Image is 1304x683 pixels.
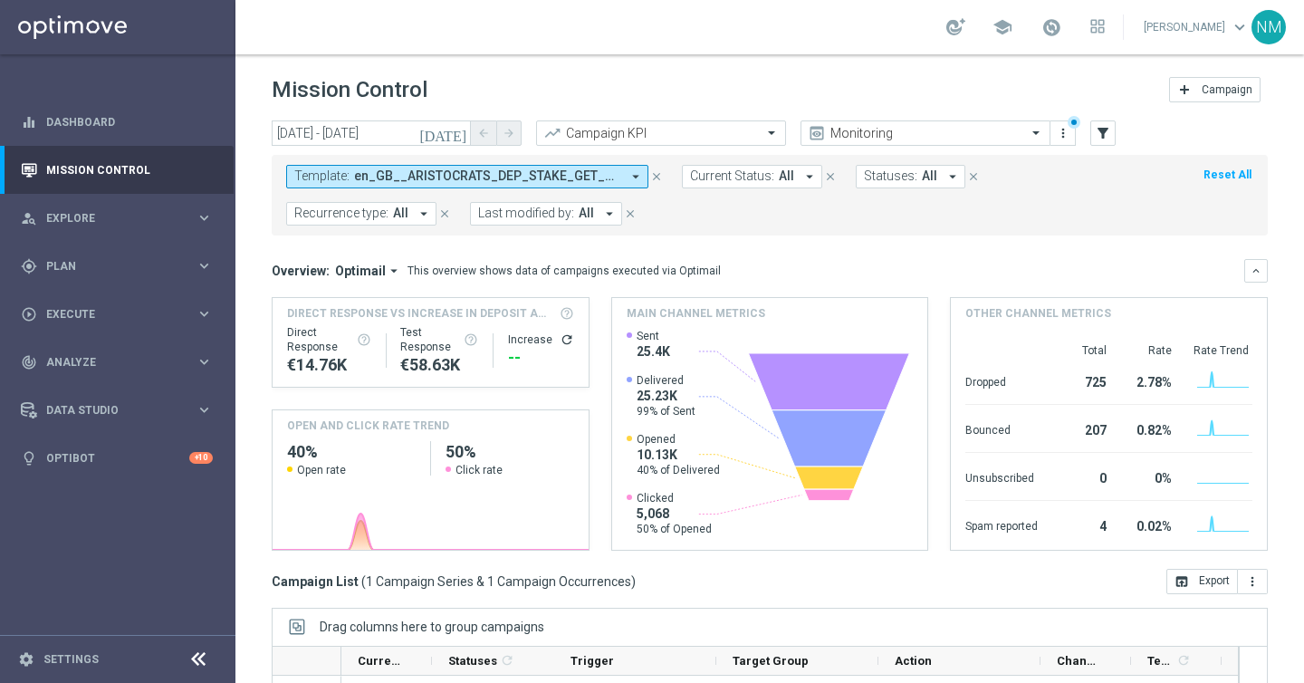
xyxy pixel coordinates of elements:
[1090,120,1116,146] button: filter_alt
[965,510,1038,539] div: Spam reported
[965,414,1038,443] div: Bounced
[478,206,574,221] span: Last modified by:
[46,98,213,146] a: Dashboard
[20,451,214,466] button: lightbulb Optibot +10
[1194,343,1252,358] div: Rate Trend
[690,168,774,184] span: Current Status:
[21,258,196,274] div: Plan
[631,573,636,590] span: )
[287,305,554,322] span: Direct Response VS Increase In Deposit Amount
[272,263,330,279] h3: Overview:
[21,98,213,146] div: Dashboard
[196,401,213,418] i: keyboard_arrow_right
[21,210,196,226] div: Explore
[286,202,436,226] button: Recurrence type: All arrow_drop_down
[20,403,214,418] button: Data Studio keyboard_arrow_right
[1059,462,1107,491] div: 0
[944,168,961,185] i: arrow_drop_down
[43,654,99,665] a: Settings
[20,211,214,226] button: person_search Explore keyboard_arrow_right
[824,170,837,183] i: close
[20,163,214,178] button: Mission Control
[624,207,637,220] i: close
[637,505,712,522] span: 5,068
[196,305,213,322] i: keyboard_arrow_right
[496,120,522,146] button: arrow_forward
[627,305,765,322] h4: Main channel metrics
[1142,14,1251,41] a: [PERSON_NAME]keyboard_arrow_down
[965,305,1111,322] h4: Other channel metrics
[650,170,663,183] i: close
[196,353,213,370] i: keyboard_arrow_right
[21,450,37,467] i: lightbulb
[1174,650,1191,670] span: Calculate column
[446,441,574,463] h2: 50%
[272,120,471,146] input: Select date range
[601,206,618,222] i: arrow_drop_down
[1169,77,1261,102] button: add Campaign
[637,388,695,404] span: 25.23K
[503,127,515,139] i: arrow_forward
[1095,125,1111,141] i: filter_alt
[18,651,34,668] i: settings
[497,650,514,670] span: Calculate column
[1059,510,1107,539] div: 4
[320,620,544,634] div: Row Groups
[637,463,720,477] span: 40% of Delivered
[1245,574,1260,589] i: more_vert
[801,168,818,185] i: arrow_drop_down
[46,357,196,368] span: Analyze
[20,259,214,274] button: gps_fixed Plan keyboard_arrow_right
[335,263,386,279] span: Optimail
[20,355,214,370] button: track_changes Analyze keyboard_arrow_right
[21,146,213,194] div: Mission Control
[438,207,451,220] i: close
[20,307,214,322] div: play_circle_outline Execute keyboard_arrow_right
[864,168,917,184] span: Statuses:
[628,168,644,185] i: arrow_drop_down
[448,654,497,668] span: Statuses
[992,17,1012,37] span: school
[682,165,822,188] button: Current Status: All arrow_drop_down
[21,258,37,274] i: gps_fixed
[637,432,720,447] span: Opened
[272,77,427,103] h1: Mission Control
[808,124,826,142] i: preview
[196,209,213,226] i: keyboard_arrow_right
[330,263,407,279] button: Optimail arrow_drop_down
[637,373,695,388] span: Delivered
[1202,83,1252,96] span: Campaign
[637,329,670,343] span: Sent
[779,168,794,184] span: All
[470,202,622,226] button: Last modified by: All arrow_drop_down
[436,204,453,224] button: close
[1128,462,1172,491] div: 0%
[543,124,561,142] i: trending_up
[648,167,665,187] button: close
[637,447,720,463] span: 10.13K
[637,404,695,418] span: 99% of Sent
[1251,10,1286,44] div: NM
[455,463,503,477] span: Click rate
[21,306,196,322] div: Execute
[560,332,574,347] i: refresh
[21,114,37,130] i: equalizer
[294,168,350,184] span: Template:
[570,654,614,668] span: Trigger
[21,306,37,322] i: play_circle_outline
[46,405,196,416] span: Data Studio
[1068,116,1080,129] div: There are unsaved changes
[579,206,594,221] span: All
[361,573,366,590] span: (
[21,354,196,370] div: Analyze
[354,168,620,184] span: en_GB__INT_LOTTO_DAY_SOCIAL_CAMPAIGN__NVIP_EMA_TAC_LT
[297,463,346,477] span: Open rate
[965,366,1038,395] div: Dropped
[500,653,514,668] i: refresh
[21,434,213,482] div: Optibot
[856,165,965,188] button: Statuses: All arrow_drop_down
[46,309,196,320] span: Execute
